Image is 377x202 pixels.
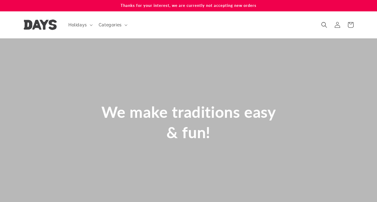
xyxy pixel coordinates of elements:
summary: Categories [95,19,130,31]
img: Days United [24,19,57,30]
span: Holidays [68,22,87,28]
summary: Search [318,18,331,31]
summary: Holidays [65,19,95,31]
span: We make traditions easy & fun! [101,102,276,141]
span: Categories [99,22,122,28]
